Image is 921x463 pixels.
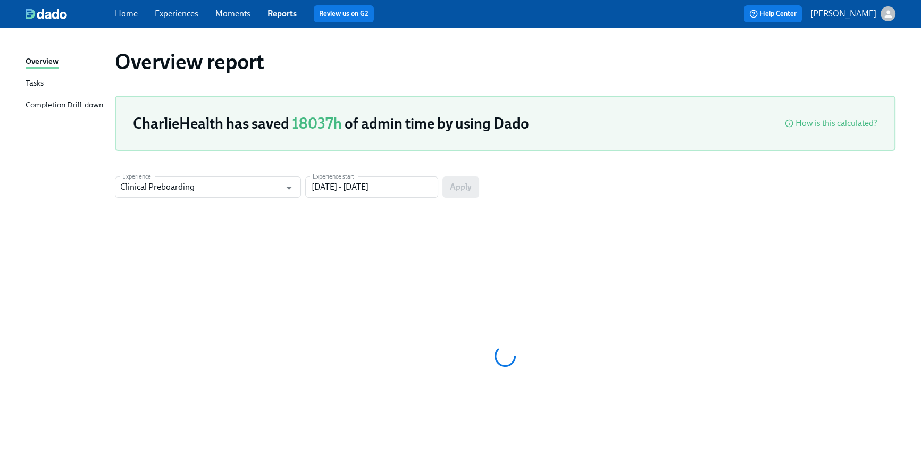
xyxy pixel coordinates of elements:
h3: CharlieHealth has saved of admin time by using Dado [133,114,529,133]
button: Help Center [744,5,802,22]
a: Home [115,9,138,19]
span: Help Center [749,9,797,19]
div: How is this calculated? [796,117,877,129]
a: Overview [26,55,106,69]
div: Completion Drill-down [26,99,103,112]
div: Tasks [26,77,44,90]
a: Reports [267,9,297,19]
span: 18037h [292,114,342,132]
h1: Overview report [115,49,264,74]
a: dado [26,9,115,19]
a: Completion Drill-down [26,99,106,112]
button: Review us on G2 [314,5,374,22]
div: Overview [26,55,59,69]
button: [PERSON_NAME] [810,6,895,21]
a: Moments [215,9,250,19]
a: Experiences [155,9,198,19]
a: Tasks [26,77,106,90]
a: Review us on G2 [319,9,369,19]
img: dado [26,9,67,19]
button: Open [281,180,297,196]
p: [PERSON_NAME] [810,8,876,20]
